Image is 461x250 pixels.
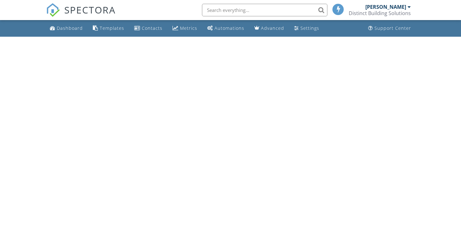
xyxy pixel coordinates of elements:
[374,25,411,31] div: Support Center
[215,25,244,31] div: Automations
[132,23,165,34] a: Contacts
[180,25,197,31] div: Metrics
[366,23,414,34] a: Support Center
[47,23,85,34] a: Dashboard
[202,4,327,16] input: Search everything...
[252,23,287,34] a: Advanced
[57,25,83,31] div: Dashboard
[64,3,116,16] span: SPECTORA
[100,25,124,31] div: Templates
[292,23,322,34] a: Settings
[261,25,284,31] div: Advanced
[170,23,200,34] a: Metrics
[349,10,411,16] div: Distinct Building Solutions
[300,25,319,31] div: Settings
[90,23,127,34] a: Templates
[365,4,406,10] div: [PERSON_NAME]
[46,3,60,17] img: The Best Home Inspection Software - Spectora
[205,23,247,34] a: Automations (Basic)
[142,25,162,31] div: Contacts
[46,8,116,22] a: SPECTORA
